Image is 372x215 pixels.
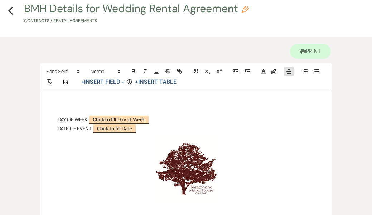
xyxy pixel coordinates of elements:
span: Text Color [259,67,269,76]
button: Print [290,44,331,59]
span: + [135,79,138,85]
button: Insert Field [79,78,128,86]
img: Screenshot 2024-01-05 at 11.21.18 AM.png [153,133,218,205]
span: + [81,79,84,85]
span: Alignment [284,67,294,76]
button: BMH Details for Wedding Rental AgreementContracts / Rental Agreements [24,3,249,24]
span: Header Formats [87,67,122,76]
p: Contracts / Rental Agreements [24,18,249,24]
b: Click to fill: [97,125,122,132]
button: +Insert Table [132,78,179,86]
span: Date [93,124,136,133]
span: Text Background Color [269,67,279,76]
p: DAY OF WEEK [58,115,315,124]
span: DATE OF EVENT [58,125,92,132]
span: Day of Week [88,115,149,124]
b: Click to fill: [93,116,117,123]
